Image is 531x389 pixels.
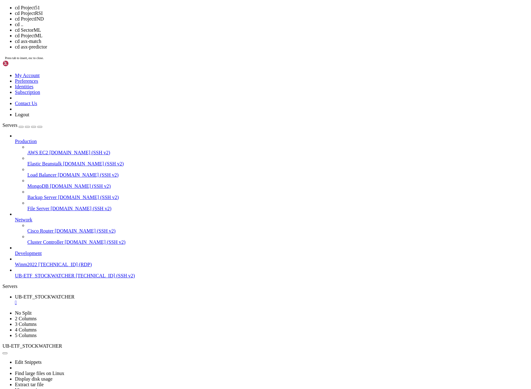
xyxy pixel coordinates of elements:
a: Cisco Router [DOMAIN_NAME] (SSH v2) [27,228,529,234]
img: Shellngn [2,60,38,67]
x-row: : $ ls [2,168,450,173]
li: Cluster Controller [DOMAIN_NAME] (SSH v2) [27,234,529,245]
span: Development [15,251,42,256]
a: Production [15,139,529,144]
span: myenv [209,183,221,188]
li: cd ProjectIND [15,16,529,22]
span: Project51 [5,178,27,183]
span: ubuntu@vps-d35ccc65 [2,168,50,173]
span: [DOMAIN_NAME] (SSH v2) [65,239,126,245]
x-row: aistock01.py asx_stocks.json mbox [DOMAIN_NAME] tickers.txt [2,178,450,183]
span: sec-analyzer [301,178,331,183]
a: Winm2022 [TECHNICAL_ID] (RDP) [15,262,529,267]
a: Backup Server [DOMAIN_NAME] (SSH v2) [27,195,529,200]
span: SectorML [37,189,57,194]
span: ubuntu@vps-d35ccc65 [2,194,50,199]
x-row: Expanded Security Maintenance for Applications is not enabled. [2,116,450,122]
li: MongoDB [DOMAIN_NAME] (SSH v2) [27,178,529,189]
x-row: IPv6 address for ens3: [TECHNICAL_ID] [2,80,450,85]
span: Cisco Router [27,228,53,234]
x-row: To see these additional updates run: apt list --upgradable [2,132,450,137]
span: [DOMAIN_NAME] (SSH v2) [58,195,119,200]
span: ProjectML [37,173,60,178]
li: AWS EC2 [DOMAIN_NAME] (SSH v2) [27,144,529,155]
x-row: 1 update can be applied immediately. [2,127,450,132]
a: 4 Columns [15,327,37,332]
span: MongoDB [27,183,48,189]
span: ProjectIND [5,189,30,194]
span: ~ [52,194,55,199]
x-row: Users logged in: 1 [2,70,450,75]
div: Servers [2,284,529,289]
span: Servers [2,123,17,128]
x-row: See [URL][DOMAIN_NAME] or run: sudo pro status [2,147,450,153]
span: Load Balancer [27,172,57,178]
a: Extract tar file [15,382,44,387]
span: Production [15,139,37,144]
a: Edit Snippets [15,359,42,365]
span: UB-ETF_STOCKWATCHER [2,343,62,349]
a: Cluster Controller [DOMAIN_NAME] (SSH v2) [27,239,529,245]
span: UB-ETF_STOCKWATCHER [15,294,75,299]
span: [DOMAIN_NAME] (SSH v2) [49,150,110,155]
span: asx-app1 [117,173,137,178]
a: File Server [DOMAIN_NAME] (SSH v2) [27,206,529,211]
li: Development [15,245,529,256]
a: My Account [15,73,40,78]
span: Elastic Beanstalk [27,161,62,166]
li: cd asx-match [15,39,529,44]
span: asx-app [80,189,97,194]
li: Backup Server [DOMAIN_NAME] (SSH v2) [27,189,529,200]
li: Elastic Beanstalk [DOMAIN_NAME] (SSH v2) [27,155,529,167]
li: cd ProjectML [15,33,529,39]
x-row: System information as of [DATE] [2,34,450,39]
x-row: Last login: [DATE] from [TECHNICAL_ID] [2,163,450,168]
a: 5 Columns [15,333,37,338]
x-row: app.py asx-match.py asx300.json asxnews01.py quant01.py sector_mapper.py [2,183,450,189]
x-row: just raised the bar for easy, resilient and secure K8s cluster deployment. [2,95,450,101]
li: cd SectorML [15,27,529,33]
x-row: Welcome to Ubuntu 24.04.3 LTS (GNU/Linux 6.8.0-83-generic x86_64) [2,2,450,8]
li: cd ProjectRSI [15,11,529,16]
a: Subscription [15,90,40,95]
span: ProjectRSI [37,183,62,188]
a: Identities [15,84,34,89]
x-row: Memory usage: 21% [2,54,450,59]
a: UB-ETF_STOCKWATCHER [15,294,529,305]
span: aistock [80,173,97,178]
x-row: IPv4 address for ens3: [TECHNICAL_ID] [2,75,450,80]
a: Display disk usage [15,376,53,382]
span: Maildir [5,173,22,178]
x-row: Swap usage: 0% [2,59,450,65]
a: Find large files on Linux [15,371,64,376]
span: [DOMAIN_NAME] (SSH v2) [51,206,112,211]
span: ProjectPattern [37,178,72,183]
x-row: [URL][DOMAIN_NAME] [2,106,450,111]
span: [DOMAIN_NAME] (SSH v2) [63,161,124,166]
div:  [15,300,529,305]
x-row: : $ cd [2,194,450,199]
li: Production [15,133,529,211]
li: Winm2022 [TECHNICAL_ID] (RDP) [15,256,529,267]
span: [TECHNICAL_ID] (SSH v2) [76,273,135,278]
span: Backup Server [27,195,57,200]
span: asx-scanner2.0 [139,178,174,183]
span: Project52 [5,183,27,188]
a: Development [15,251,529,256]
x-row: 'asx=app1' index.html quant02.py signal_history.json [2,189,450,194]
a: Contact Us [15,101,37,106]
li: cd Project51 [15,5,529,11]
x-row: Usage of /: 34.7% of 76.45GB [2,49,450,54]
span: nltk_data [206,189,229,194]
span: AWS EC2 [27,150,48,155]
a: UB-ETF_STOCKWATCHER [TECHNICAL_ID] (SSH v2) [15,273,529,279]
span: [DOMAIN_NAME] (SSH v2) [50,183,111,189]
span: Press tab to insert, esc to close. [5,56,44,60]
span: ~ [52,168,55,173]
a: 2 Columns [15,316,37,321]
span: [DOMAIN_NAME] (SSH v2) [58,172,119,178]
li: UB-ETF_STOCKWATCHER [TECHNICAL_ID] (SSH v2) [15,267,529,279]
span: File Server [27,206,49,211]
a: 3 Columns [15,322,37,327]
li: File Server [DOMAIN_NAME] (SSH v2) [27,200,529,211]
